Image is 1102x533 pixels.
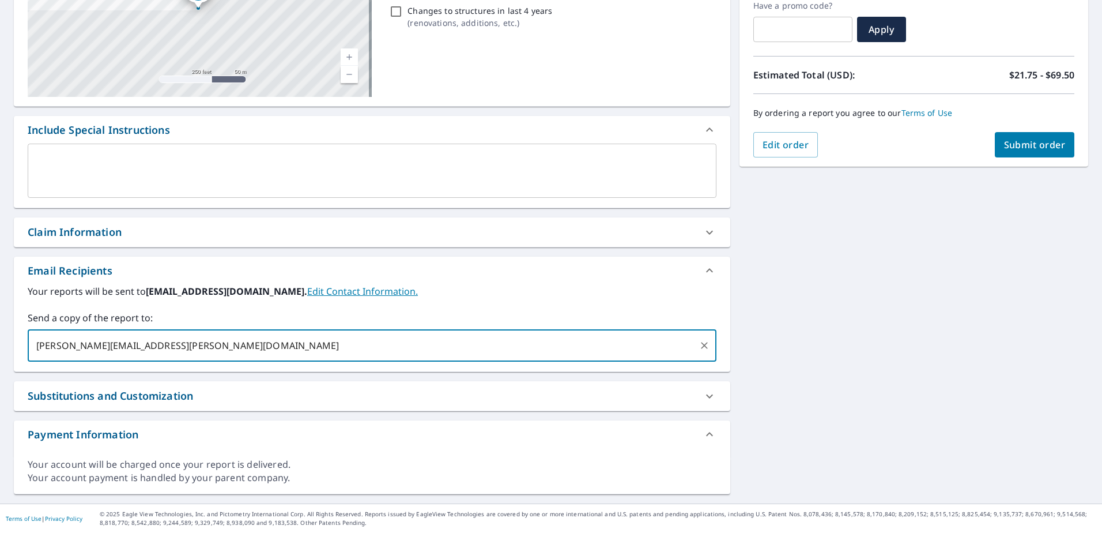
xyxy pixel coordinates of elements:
[341,48,358,66] a: Current Level 17, Zoom In
[28,427,138,442] div: Payment Information
[901,107,953,118] a: Terms of Use
[1009,68,1074,82] p: $21.75 - $69.50
[341,66,358,83] a: Current Level 17, Zoom Out
[753,132,818,157] button: Edit order
[753,108,1074,118] p: By ordering a report you agree to our
[28,471,716,485] div: Your account payment is handled by your parent company.
[28,284,716,298] label: Your reports will be sent to
[753,68,914,82] p: Estimated Total (USD):
[14,381,730,411] div: Substitutions and Customization
[28,311,716,325] label: Send a copy of the report to:
[14,116,730,144] div: Include Special Instructions
[28,122,170,138] div: Include Special Instructions
[857,17,906,42] button: Apply
[45,515,82,523] a: Privacy Policy
[763,138,809,151] span: Edit order
[28,388,193,404] div: Substitutions and Customization
[307,285,418,298] a: EditContactInfo
[696,337,712,354] button: Clear
[6,515,82,522] p: |
[753,1,852,11] label: Have a promo code?
[1004,138,1066,151] span: Submit order
[407,17,552,29] p: ( renovations, additions, etc. )
[407,5,552,17] p: Changes to structures in last 4 years
[28,263,112,279] div: Email Recipients
[995,132,1075,157] button: Submit order
[100,510,1096,527] p: © 2025 Eagle View Technologies, Inc. and Pictometry International Corp. All Rights Reserved. Repo...
[6,515,41,523] a: Terms of Use
[14,257,730,284] div: Email Recipients
[146,285,307,298] b: [EMAIL_ADDRESS][DOMAIN_NAME].
[28,458,716,471] div: Your account will be charged once your report is delivered.
[28,224,122,240] div: Claim Information
[14,217,730,247] div: Claim Information
[866,23,897,36] span: Apply
[14,421,730,448] div: Payment Information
